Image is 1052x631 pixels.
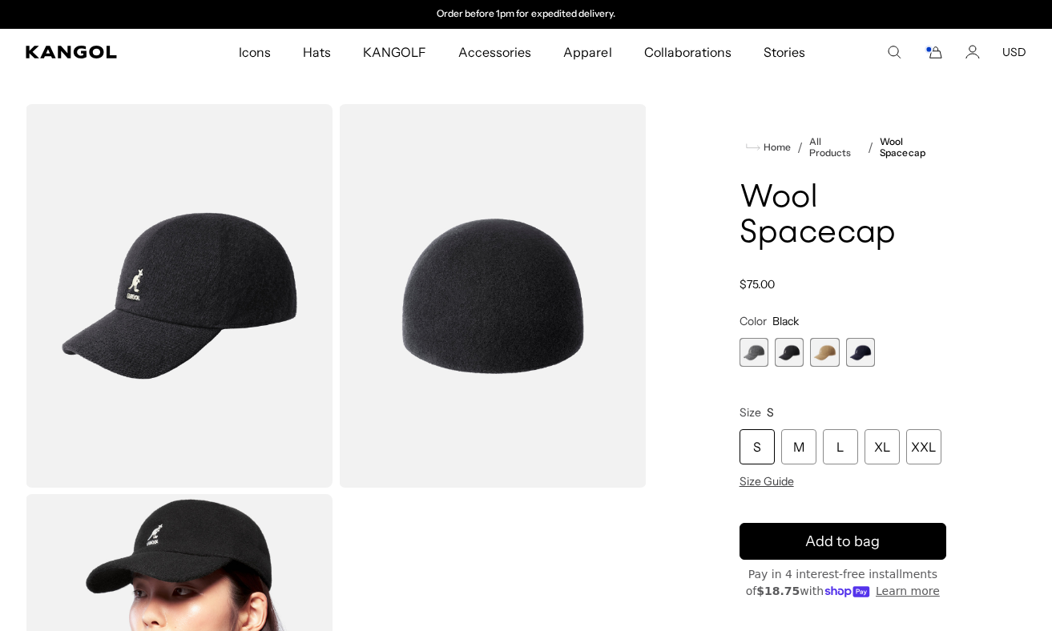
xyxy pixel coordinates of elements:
div: Announcement [361,8,691,21]
span: KANGOLF [363,29,426,75]
label: Flannel [740,338,768,367]
span: Stories [764,29,805,75]
button: Cart [924,45,943,59]
div: XL [865,429,900,464]
div: 2 of 4 [775,338,804,367]
a: Hats [287,29,347,75]
span: Black [772,314,799,328]
a: Accessories [442,29,547,75]
img: color-black [26,104,333,488]
li: / [791,138,803,157]
div: L [823,429,858,464]
h1: Wool Spacecap [740,181,946,251]
a: Collaborations [628,29,748,75]
span: Accessories [458,29,531,75]
a: Icons [223,29,287,75]
label: Camel [810,338,839,367]
li: / [861,138,873,157]
img: color-black [339,104,646,488]
summary: Search here [887,45,901,59]
span: Color [740,314,767,328]
a: KANGOLF [347,29,442,75]
div: 2 of 2 [361,8,691,21]
span: Home [760,142,791,153]
label: Black [775,338,804,367]
div: 3 of 4 [810,338,839,367]
a: Home [746,140,791,155]
div: XXL [906,429,941,464]
div: 4 of 4 [846,338,875,367]
a: Wool Spacecap [880,136,946,159]
div: M [781,429,816,464]
a: Stories [748,29,821,75]
span: S [767,405,774,420]
button: Add to bag [740,523,946,560]
span: Collaborations [644,29,732,75]
label: Dark Blue [846,338,875,367]
span: Size [740,405,761,420]
span: Icons [239,29,271,75]
span: Apparel [563,29,611,75]
a: Account [965,45,980,59]
slideshow-component: Announcement bar [361,8,691,21]
div: 1 of 4 [740,338,768,367]
button: USD [1002,45,1026,59]
span: Size Guide [740,474,794,488]
p: Order before 1pm for expedited delivery. [437,8,615,21]
div: S [740,429,775,464]
a: Kangol [26,46,157,58]
span: Hats [303,29,331,75]
nav: breadcrumbs [740,136,946,159]
a: Apparel [547,29,627,75]
a: All Products [809,136,862,159]
span: Add to bag [805,531,880,553]
span: $75.00 [740,277,775,291]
